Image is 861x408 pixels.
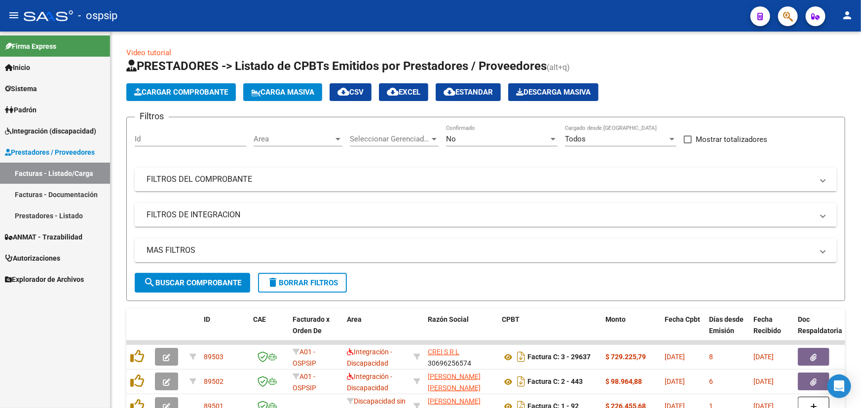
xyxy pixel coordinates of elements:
[527,353,591,361] strong: Factura C: 3 - 29637
[144,276,155,288] mat-icon: search
[527,378,583,386] strong: Factura C: 2 - 443
[134,88,228,97] span: Cargar Comprobante
[267,278,338,287] span: Borrar Filtros
[337,86,349,98] mat-icon: cloud_download
[293,315,330,335] span: Facturado x Orden De
[798,315,842,335] span: Doc Respaldatoria
[661,309,705,352] datatable-header-cell: Fecha Cpbt
[347,315,362,323] span: Area
[5,104,37,115] span: Padrón
[204,377,224,385] span: 89502
[428,346,494,367] div: 30696256574
[753,315,781,335] span: Fecha Recibido
[293,348,316,367] span: A01 - OSPSIP
[446,135,456,143] span: No
[605,315,626,323] span: Monto
[444,86,455,98] mat-icon: cloud_download
[5,41,56,52] span: Firma Express
[243,83,322,101] button: Carga Masiva
[347,373,392,392] span: Integración - Discapacidad
[126,48,171,57] a: Video tutorial
[135,273,250,293] button: Buscar Comprobante
[515,374,527,389] i: Descargar documento
[665,315,700,323] span: Fecha Cpbt
[5,253,60,264] span: Autorizaciones
[5,126,96,136] span: Integración (discapacidad)
[749,309,794,352] datatable-header-cell: Fecha Recibido
[249,309,289,352] datatable-header-cell: CAE
[516,88,591,97] span: Descarga Masiva
[696,134,767,145] span: Mostrar totalizadores
[709,315,744,335] span: Días desde Emisión
[337,88,364,97] span: CSV
[5,232,82,242] span: ANMAT - Trazabilidad
[135,238,837,262] mat-expansion-panel-header: MAS FILTROS
[705,309,749,352] datatable-header-cell: Días desde Emisión
[436,83,501,101] button: Estandar
[379,83,428,101] button: EXCEL
[200,309,249,352] datatable-header-cell: ID
[428,373,481,392] span: [PERSON_NAME] [PERSON_NAME]
[428,315,469,323] span: Razón Social
[794,309,853,352] datatable-header-cell: Doc Respaldatoria
[254,135,334,143] span: Area
[508,83,599,101] button: Descarga Masiva
[258,273,347,293] button: Borrar Filtros
[387,86,399,98] mat-icon: cloud_download
[135,203,837,227] mat-expansion-panel-header: FILTROS DE INTEGRACION
[147,174,813,185] mat-panel-title: FILTROS DEL COMPROBANTE
[5,83,37,94] span: Sistema
[251,88,314,97] span: Carga Masiva
[204,315,210,323] span: ID
[267,276,279,288] mat-icon: delete
[5,274,84,285] span: Explorador de Archivos
[601,309,661,352] datatable-header-cell: Monto
[444,88,493,97] span: Estandar
[841,9,853,21] mat-icon: person
[147,245,813,256] mat-panel-title: MAS FILTROS
[605,353,646,361] strong: $ 729.225,79
[709,353,713,361] span: 8
[350,135,430,143] span: Seleccionar Gerenciador
[293,373,316,392] span: A01 - OSPSIP
[144,278,241,287] span: Buscar Comprobante
[753,353,774,361] span: [DATE]
[665,377,685,385] span: [DATE]
[135,109,169,123] h3: Filtros
[424,309,498,352] datatable-header-cell: Razón Social
[147,209,813,220] mat-panel-title: FILTROS DE INTEGRACION
[347,348,392,367] span: Integración - Discapacidad
[5,147,95,158] span: Prestadores / Proveedores
[428,371,494,392] div: 27241780975
[5,62,30,73] span: Inicio
[330,83,372,101] button: CSV
[827,374,851,398] div: Open Intercom Messenger
[253,315,266,323] span: CAE
[508,83,599,101] app-download-masive: Descarga masiva de comprobantes (adjuntos)
[126,59,547,73] span: PRESTADORES -> Listado de CPBTs Emitidos por Prestadores / Proveedores
[502,315,520,323] span: CPBT
[428,348,459,356] span: CREI S R L
[565,135,586,143] span: Todos
[204,353,224,361] span: 89503
[387,88,420,97] span: EXCEL
[343,309,410,352] datatable-header-cell: Area
[498,309,601,352] datatable-header-cell: CPBT
[605,377,642,385] strong: $ 98.964,88
[135,168,837,191] mat-expansion-panel-header: FILTROS DEL COMPROBANTE
[753,377,774,385] span: [DATE]
[126,83,236,101] button: Cargar Comprobante
[547,63,570,72] span: (alt+q)
[289,309,343,352] datatable-header-cell: Facturado x Orden De
[709,377,713,385] span: 6
[515,349,527,365] i: Descargar documento
[665,353,685,361] span: [DATE]
[78,5,117,27] span: - ospsip
[8,9,20,21] mat-icon: menu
